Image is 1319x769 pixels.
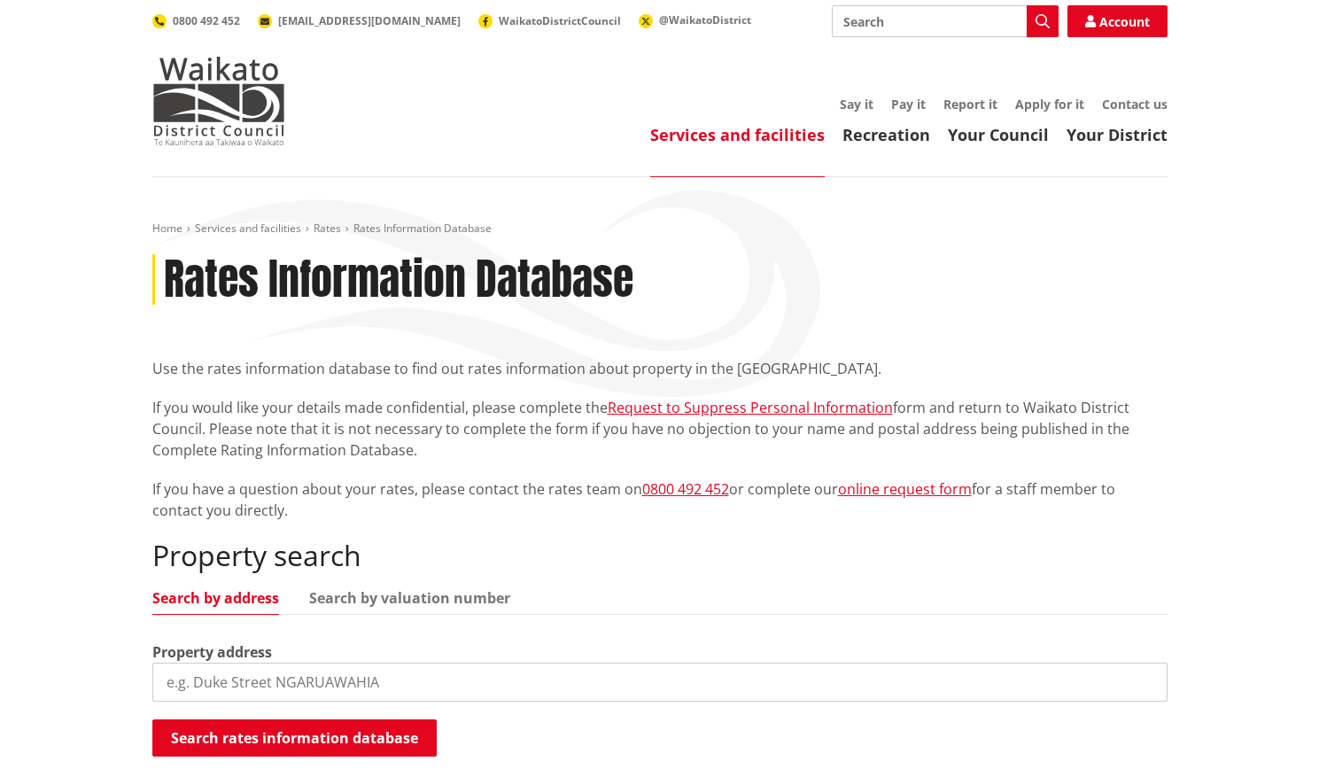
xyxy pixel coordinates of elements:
[1067,5,1168,37] a: Account
[642,479,729,499] a: 0800 492 452
[152,13,240,28] a: 0800 492 452
[152,478,1168,521] p: If you have a question about your rates, please contact the rates team on or complete our for a s...
[1102,96,1168,113] a: Contact us
[152,539,1168,572] h2: Property search
[838,479,972,499] a: online request form
[1015,96,1084,113] a: Apply for it
[152,221,1168,237] nav: breadcrumb
[152,358,1168,379] p: Use the rates information database to find out rates information about property in the [GEOGRAPHI...
[152,663,1168,702] input: e.g. Duke Street NGARUAWAHIA
[353,221,492,236] span: Rates Information Database
[195,221,301,236] a: Services and facilities
[173,13,240,28] span: 0800 492 452
[152,221,182,236] a: Home
[314,221,341,236] a: Rates
[608,398,893,417] a: Request to Suppress Personal Information
[152,719,437,757] button: Search rates information database
[659,12,751,27] span: @WaikatoDistrict
[152,397,1168,461] p: If you would like your details made confidential, please complete the form and return to Waikato ...
[258,13,461,28] a: [EMAIL_ADDRESS][DOMAIN_NAME]
[309,591,510,605] a: Search by valuation number
[639,12,751,27] a: @WaikatoDistrict
[948,124,1049,145] a: Your Council
[840,96,873,113] a: Say it
[152,591,279,605] a: Search by address
[1067,124,1168,145] a: Your District
[152,641,272,663] label: Property address
[278,13,461,28] span: [EMAIL_ADDRESS][DOMAIN_NAME]
[499,13,621,28] span: WaikatoDistrictCouncil
[650,124,825,145] a: Services and facilities
[478,13,621,28] a: WaikatoDistrictCouncil
[842,124,930,145] a: Recreation
[832,5,1059,37] input: Search input
[152,57,285,145] img: Waikato District Council - Te Kaunihera aa Takiwaa o Waikato
[943,96,997,113] a: Report it
[891,96,926,113] a: Pay it
[164,254,633,306] h1: Rates Information Database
